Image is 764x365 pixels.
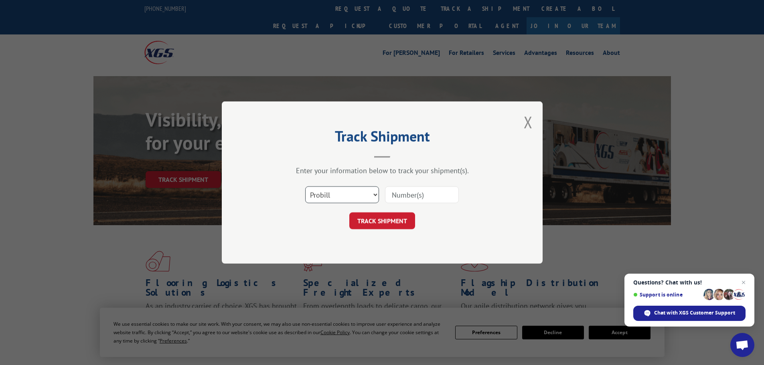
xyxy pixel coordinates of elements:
[385,186,459,203] input: Number(s)
[633,279,746,286] span: Questions? Chat with us!
[654,309,735,317] span: Chat with XGS Customer Support
[262,131,503,146] h2: Track Shipment
[739,278,748,287] span: Close chat
[633,292,701,298] span: Support is online
[524,111,533,133] button: Close modal
[730,333,754,357] div: Open chat
[633,306,746,321] div: Chat with XGS Customer Support
[349,212,415,229] button: TRACK SHIPMENT
[262,166,503,175] div: Enter your information below to track your shipment(s).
